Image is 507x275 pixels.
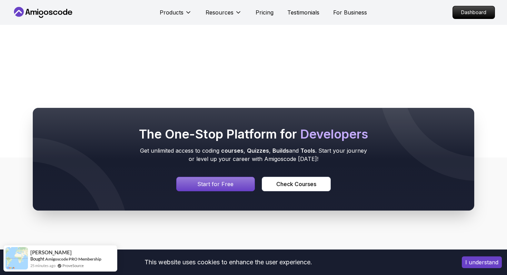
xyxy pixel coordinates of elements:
span: courses [221,147,243,154]
button: Accept cookies [462,256,502,268]
button: Check Courses [262,177,331,191]
p: Dashboard [453,6,495,19]
div: This website uses cookies to enhance the user experience. [5,255,451,270]
img: provesource social proof notification image [6,247,28,269]
button: Products [160,8,192,22]
a: Amigoscode PRO Membership [45,256,101,262]
p: Products [160,8,183,17]
span: 25 minutes ago [30,263,56,268]
button: Resources [206,8,242,22]
a: Pricing [256,8,274,17]
span: Bought [30,256,44,262]
span: [PERSON_NAME] [30,249,72,255]
span: Quizzes [247,147,269,154]
a: Testimonials [287,8,319,17]
div: Check Courses [276,180,316,188]
h2: The One-Stop Platform for [138,127,369,141]
a: ProveSource [62,263,84,268]
a: Signin page [176,177,255,191]
span: Tools [300,147,315,154]
p: Start for Free [197,180,233,188]
span: Developers [300,126,368,142]
p: Get unlimited access to coding , , and . Start your journey or level up your career with Amigosco... [138,146,369,163]
a: For Business [333,8,367,17]
p: Resources [206,8,233,17]
span: Builds [272,147,289,154]
a: Courses page [262,177,331,191]
a: Dashboard [453,6,495,19]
